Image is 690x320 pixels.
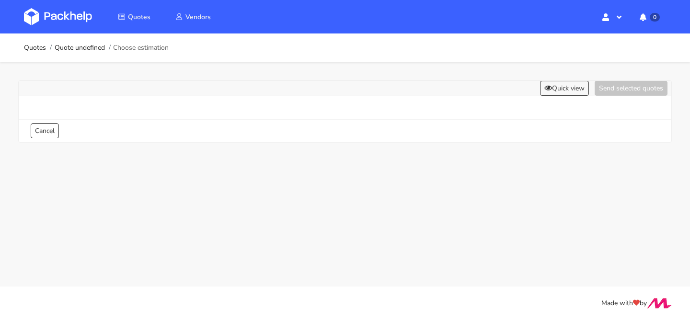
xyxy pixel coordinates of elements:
[540,81,589,96] button: Quick view
[128,12,150,22] span: Quotes
[24,44,46,52] a: Quotes
[106,8,162,25] a: Quotes
[164,8,222,25] a: Vendors
[185,12,211,22] span: Vendors
[31,123,59,138] a: Cancel
[55,44,105,52] a: Quote undefined
[24,8,92,25] img: Dashboard
[632,8,666,25] button: 0
[24,38,169,57] nav: breadcrumb
[595,81,667,96] button: Send selected quotes
[647,298,672,309] img: Move Closer
[113,44,169,52] span: Choose estimation
[650,13,660,22] span: 0
[11,298,678,309] div: Made with by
